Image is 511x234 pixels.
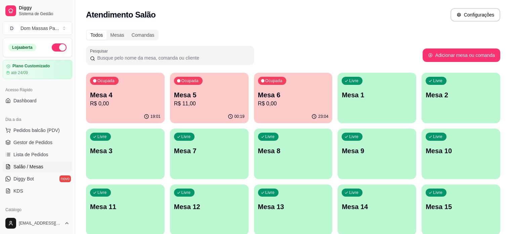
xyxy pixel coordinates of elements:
p: 00:19 [235,114,245,119]
p: Mesa 7 [174,146,245,156]
div: Dom Massas Pa ... [20,25,59,32]
input: Pesquisar [95,55,250,61]
p: Ocupada [265,78,283,83]
p: Livre [265,134,275,139]
p: Livre [433,134,442,139]
span: Dashboard [13,97,37,104]
p: Mesa 10 [426,146,496,156]
p: Mesa 2 [426,90,496,100]
a: Salão / Mesas [3,161,72,172]
article: até 24/09 [11,70,28,75]
button: LivreMesa 7 [170,129,249,179]
p: 19:01 [151,114,161,119]
p: Livre [265,190,275,195]
a: KDS [3,186,72,196]
span: Pedidos balcão (PDV) [13,127,60,134]
button: Alterar Status [52,43,67,52]
div: Todos [87,30,107,40]
h2: Atendimento Salão [86,9,156,20]
p: Livre [349,134,358,139]
a: Dashboard [3,95,72,106]
div: Comandas [128,30,158,40]
div: Mesas [107,30,128,40]
p: Livre [433,78,442,83]
button: Select a team [3,22,72,35]
button: [EMAIL_ADDRESS][DOMAIN_NAME] [3,215,72,231]
div: Acesso Rápido [3,85,72,95]
p: Livre [97,134,107,139]
button: LivreMesa 9 [338,129,416,179]
label: Pesquisar [90,48,110,54]
p: Mesa 6 [258,90,329,100]
p: Mesa 1 [342,90,412,100]
p: Ocupada [181,78,199,83]
p: Mesa 12 [174,202,245,211]
p: Mesa 13 [258,202,329,211]
p: Mesa 4 [90,90,161,100]
button: Configurações [451,8,500,22]
button: OcupadaMesa 6R$ 0,0023:04 [254,73,333,123]
a: DiggySistema de Gestão [3,3,72,19]
p: Livre [433,190,442,195]
span: [EMAIL_ADDRESS][DOMAIN_NAME] [19,221,61,226]
a: Diggy Botnovo [3,173,72,184]
button: OcupadaMesa 5R$ 11,0000:19 [170,73,249,123]
article: Plano Customizado [12,64,50,69]
p: Livre [97,190,107,195]
button: LivreMesa 3 [86,129,165,179]
p: Livre [181,190,191,195]
p: Ocupada [97,78,115,83]
button: OcupadaMesa 4R$ 0,0019:01 [86,73,165,123]
button: LivreMesa 2 [422,73,500,123]
button: LivreMesa 1 [338,73,416,123]
div: Dia a dia [3,114,72,125]
p: Livre [349,190,358,195]
span: KDS [13,188,23,194]
p: R$ 11,00 [174,100,245,108]
span: Gestor de Pedidos [13,139,52,146]
button: LivreMesa 8 [254,129,333,179]
p: Mesa 5 [174,90,245,100]
p: Mesa 9 [342,146,412,156]
span: D [8,25,15,32]
span: Lista de Pedidos [13,151,48,158]
button: Pedidos balcão (PDV) [3,125,72,136]
p: R$ 0,00 [258,100,329,108]
p: Mesa 15 [426,202,496,211]
p: Mesa 11 [90,202,161,211]
button: LivreMesa 10 [422,129,500,179]
div: Loja aberta [8,44,36,51]
p: Livre [181,134,191,139]
p: Mesa 8 [258,146,329,156]
span: Salão / Mesas [13,163,43,170]
p: R$ 0,00 [90,100,161,108]
p: 23:04 [318,114,328,119]
a: Lista de Pedidos [3,149,72,160]
span: Sistema de Gestão [19,11,70,16]
p: Livre [349,78,358,83]
button: Adicionar mesa ou comanda [423,48,500,62]
a: Plano Customizadoaté 24/09 [3,60,72,79]
span: Diggy Bot [13,175,34,182]
a: Gestor de Pedidos [3,137,72,148]
p: Mesa 14 [342,202,412,211]
span: Diggy [19,5,70,11]
p: Mesa 3 [90,146,161,156]
div: Catálogo [3,204,72,215]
